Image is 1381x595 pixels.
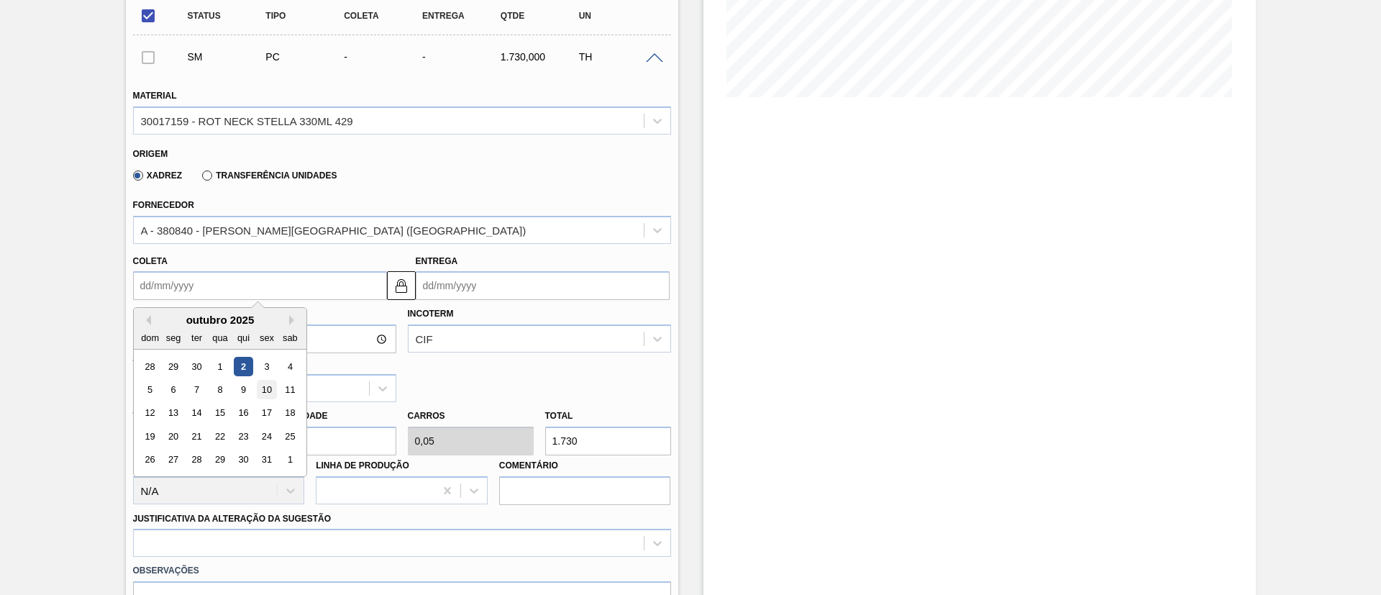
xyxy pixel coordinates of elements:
[257,357,276,376] div: Choose sexta-feira, 3 de outubro de 2025
[340,11,427,21] div: Coleta
[133,514,332,524] label: Justificativa da Alteração da Sugestão
[280,328,299,348] div: sab
[186,427,206,446] div: Choose terça-feira, 21 de outubro de 2025
[163,450,183,470] div: Choose segunda-feira, 27 de outubro de 2025
[186,380,206,399] div: Choose terça-feira, 7 de outubro de 2025
[141,114,353,127] div: 30017159 - ROT NECK STELLA 330ML 429
[257,427,276,446] div: Choose sexta-feira, 24 de outubro de 2025
[393,277,410,294] img: locked
[233,404,252,423] div: Choose quinta-feira, 16 de outubro de 2025
[210,328,229,348] div: qua
[163,328,183,348] div: seg
[133,149,168,159] label: Origem
[186,404,206,423] div: Choose terça-feira, 14 de outubro de 2025
[163,404,183,423] div: Choose segunda-feira, 13 de outubro de 2025
[387,271,416,300] button: locked
[233,427,252,446] div: Choose quinta-feira, 23 de outubro de 2025
[133,171,183,181] label: Xadrez
[233,328,252,348] div: qui
[416,333,433,345] div: CIF
[163,357,183,376] div: Choose segunda-feira, 29 de setembro de 2025
[257,450,276,470] div: Choose sexta-feira, 31 de outubro de 2025
[419,11,506,21] div: Entrega
[316,460,409,471] label: Linha de Produção
[210,427,229,446] div: Choose quarta-feira, 22 de outubro de 2025
[257,328,276,348] div: sex
[210,450,229,470] div: Choose quarta-feira, 29 de outubro de 2025
[210,380,229,399] div: Choose quarta-feira, 8 de outubro de 2025
[257,404,276,423] div: Choose sexta-feira, 17 de outubro de 2025
[499,455,671,476] label: Comentário
[134,314,306,326] div: outubro 2025
[280,427,299,446] div: Choose sábado, 25 de outubro de 2025
[289,315,299,325] button: Next Month
[280,450,299,470] div: Choose sábado, 1 de novembro de 2025
[133,256,168,266] label: Coleta
[140,380,160,399] div: Choose domingo, 5 de outubro de 2025
[262,51,349,63] div: Pedido de Compra
[140,450,160,470] div: Choose domingo, 26 de outubro de 2025
[419,51,506,63] div: -
[262,11,349,21] div: Tipo
[416,256,458,266] label: Entrega
[210,404,229,423] div: Choose quarta-feira, 15 de outubro de 2025
[133,91,177,101] label: Material
[140,357,160,376] div: Choose domingo, 28 de setembro de 2025
[186,357,206,376] div: Choose terça-feira, 30 de setembro de 2025
[497,11,584,21] div: Qtde
[141,315,151,325] button: Previous Month
[133,560,671,581] label: Observações
[233,357,252,376] div: Choose quinta-feira, 2 de outubro de 2025
[184,51,271,63] div: Sugestão Manual
[575,11,662,21] div: UN
[408,309,454,319] label: Incoterm
[140,404,160,423] div: Choose domingo, 12 de outubro de 2025
[141,224,527,236] div: A - 380840 - [PERSON_NAME][GEOGRAPHIC_DATA] ([GEOGRAPHIC_DATA])
[233,380,252,399] div: Choose quinta-feira, 9 de outubro de 2025
[497,51,584,63] div: 1.730,000
[280,380,299,399] div: Choose sábado, 11 de outubro de 2025
[133,271,387,300] input: dd/mm/yyyy
[202,171,337,181] label: Transferência Unidades
[545,411,573,421] label: Total
[186,328,206,348] div: ter
[233,450,252,470] div: Choose quinta-feira, 30 de outubro de 2025
[408,411,445,421] label: Carros
[257,380,276,399] div: Choose sexta-feira, 10 de outubro de 2025
[280,357,299,376] div: Choose sábado, 4 de outubro de 2025
[133,200,194,210] label: Fornecedor
[140,427,160,446] div: Choose domingo, 19 de outubro de 2025
[138,355,301,471] div: month 2025-10
[340,51,427,63] div: -
[184,11,271,21] div: Status
[163,427,183,446] div: Choose segunda-feira, 20 de outubro de 2025
[280,404,299,423] div: Choose sábado, 18 de outubro de 2025
[186,450,206,470] div: Choose terça-feira, 28 de outubro de 2025
[575,51,662,63] div: TH
[163,380,183,399] div: Choose segunda-feira, 6 de outubro de 2025
[140,328,160,348] div: dom
[210,357,229,376] div: Choose quarta-feira, 1 de outubro de 2025
[416,271,670,300] input: dd/mm/yyyy
[133,304,396,324] label: Hora Entrega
